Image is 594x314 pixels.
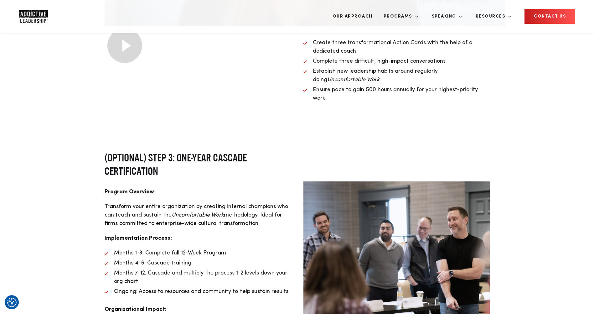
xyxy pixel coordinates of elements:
a: Our Approach [328,5,377,28]
a: Home [19,10,56,23]
span: Months 4-6: Cascade training [114,260,191,266]
button: Consent Preferences [7,298,17,307]
span: Uncomfortable Work [327,77,380,82]
b: Program Overview: [105,189,156,195]
span: Ongoing: Access to resources and community to help sustain results [114,289,288,294]
span: Months 1-3: Complete full 12-Week Program [114,250,226,256]
img: Revisit consent button [7,298,17,307]
a: Speaking [427,5,462,28]
span: Complete three difficult, high-impact conversations [313,58,446,64]
span: Create three transformational Action Cards with the help of a dedicated coach [313,40,473,54]
span: Months 7-12: Cascade and multiply the process 1-2 levels down your org chart [114,270,287,284]
a: Programs [379,5,418,28]
span: Transform your entire organization by creating internal champions who can teach and sustain the [105,204,288,218]
span: Ensure pace to gain 500 hours annually for your highest-priority work [313,87,478,101]
h3: (Optional) Step 3: One-Year Cascade Certification [105,151,291,178]
b: Implementation Process: [105,235,172,241]
span: Uncomfortable Work [172,212,224,218]
b: Organizational Impact: [105,306,167,312]
span: Establish new leadership habits around regularly doing [313,68,438,82]
img: Play video [105,26,144,65]
a: CONTACT US [524,9,575,24]
a: Resources [471,5,512,28]
img: Company Logo [19,10,48,23]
